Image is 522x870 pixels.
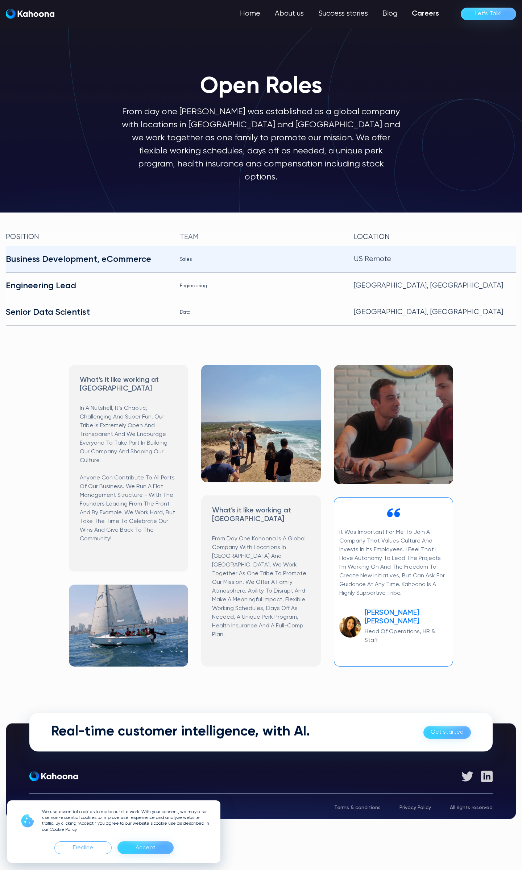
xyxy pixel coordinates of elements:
a: Engineering LeadEngineering[GEOGRAPHIC_DATA], [GEOGRAPHIC_DATA] [6,273,516,299]
img: Kahoona logo white [6,9,54,19]
h1: Open Roles [200,74,322,99]
a: Privacy Policy [399,805,431,810]
h3: What’s it like working at [GEOGRAPHIC_DATA] [212,506,310,524]
div: Sales [180,253,342,265]
a: Home [233,7,268,21]
div: Location [354,231,516,243]
a: Get started [423,726,471,739]
a: Terms & conditions [334,805,381,810]
div: [GEOGRAPHIC_DATA], [GEOGRAPHIC_DATA] [354,306,516,318]
a: Let’s Talk! [461,8,516,20]
a: home [6,9,54,19]
a: Success stories [311,7,375,21]
h2: Real-time customer intelligence, with AI. [51,724,310,741]
div: US Remote [354,253,516,265]
p: In a nutshell, it’s chaotic, challenging and super fun! Our tribe is extremely open and transpare... [80,404,177,543]
h3: What’s it like working at [GEOGRAPHIC_DATA] [80,376,177,393]
a: Careers [405,7,446,21]
a: Senior Data ScientistData[GEOGRAPHIC_DATA], [GEOGRAPHIC_DATA] [6,299,516,326]
div: Engineering Lead [6,280,168,292]
p: From day one Kahoona is a global company with locations in [GEOGRAPHIC_DATA] and [GEOGRAPHIC_DATA... [212,535,310,639]
p: It was important for me to join a company that values culture and invests in its employees. I fee... [339,528,448,598]
div: team [180,231,342,243]
div: [GEOGRAPHIC_DATA], [GEOGRAPHIC_DATA] [354,280,516,292]
a: About us [268,7,311,21]
img: boat [69,585,188,667]
div: Engineering [180,280,342,292]
p: From day one [PERSON_NAME] was established as a global company with locations in [GEOGRAPHIC_DATA... [122,105,400,184]
div: Senior Data Scientist [6,306,168,318]
div: Business Development, eCommerce [6,253,168,265]
h3: [PERSON_NAME] [PERSON_NAME] [365,609,448,626]
a: Blog [375,7,405,21]
p: Head Of Operations, HR & Staff [365,627,448,645]
div: Position [6,231,168,243]
div: Let’s Talk! [475,8,502,20]
a: Business Development, eCommerceSalesUS Remote [6,246,516,273]
div: All rights reserved [450,805,493,810]
div: Data [180,306,342,318]
p: We use essential cookies to make our site work. With your consent, we may also use non-essential ... [42,809,212,833]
